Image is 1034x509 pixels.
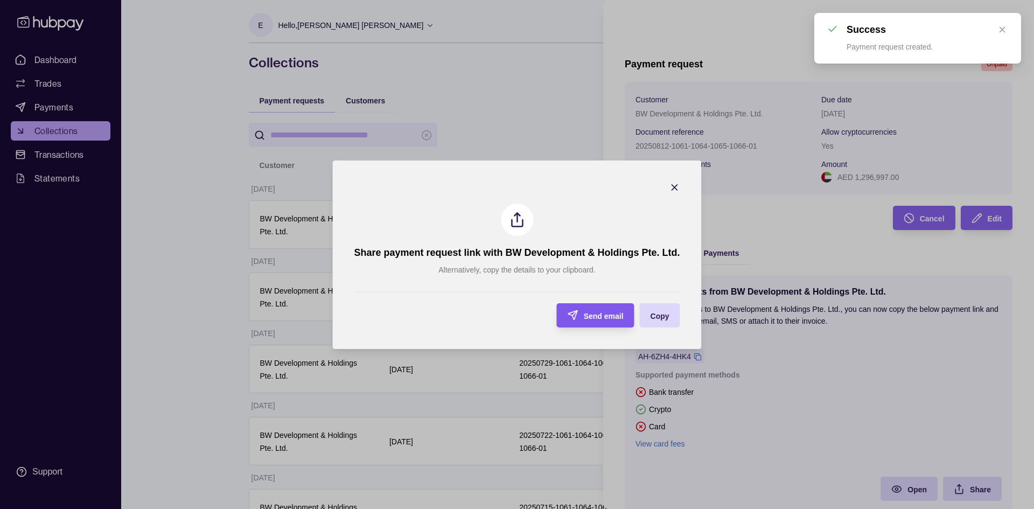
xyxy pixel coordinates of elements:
[438,264,596,276] p: Alternatively, copy the details to your clipboard.
[651,311,669,320] span: Copy
[354,247,680,259] h1: Share payment request link with BW Development & Holdings Pte. Ltd.
[584,311,624,320] span: Send email
[640,303,680,327] button: Copy
[557,303,634,327] button: Send email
